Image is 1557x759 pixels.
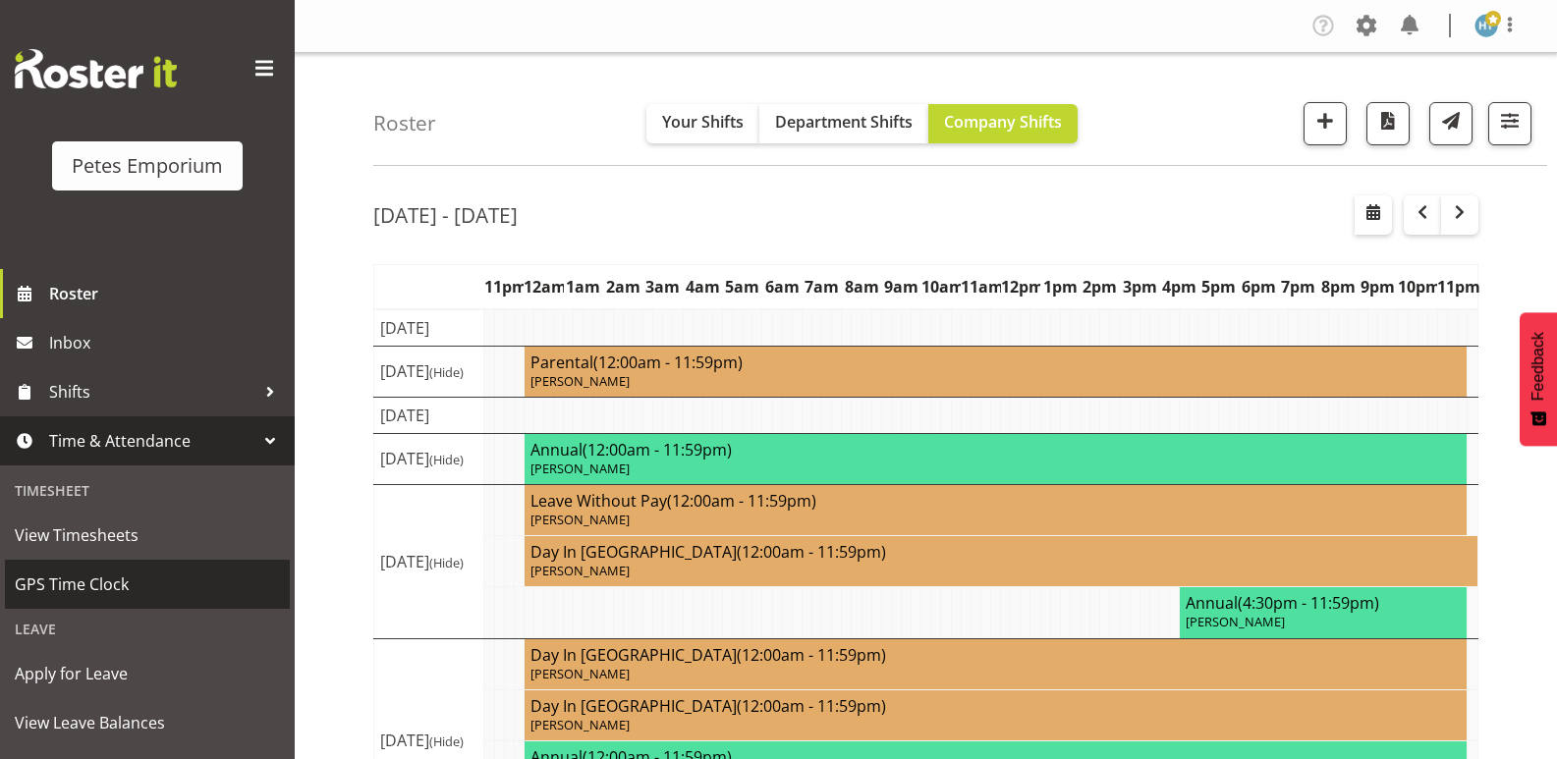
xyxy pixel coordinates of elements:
span: View Timesheets [15,520,280,550]
span: Feedback [1529,332,1547,401]
img: Rosterit website logo [15,49,177,88]
span: Time & Attendance [49,426,255,456]
button: Send a list of all shifts for the selected filtered period to all rostered employees. [1429,102,1473,145]
th: 1am [564,264,603,309]
span: Company Shifts [944,111,1062,133]
span: Your Shifts [662,111,744,133]
th: 5pm [1199,264,1239,309]
span: (4:30pm - 11:59pm) [1238,592,1379,614]
th: 5am [723,264,762,309]
th: 10pm [1398,264,1437,309]
th: 12am [524,264,563,309]
h4: Leave Without Pay [530,491,1461,511]
div: Timesheet [5,470,290,511]
span: [PERSON_NAME] [530,716,630,733]
a: View Timesheets [5,511,290,560]
th: 11pm [484,264,524,309]
span: (12:00am - 11:59pm) [737,695,886,717]
h4: Day In [GEOGRAPHIC_DATA] [530,542,1472,562]
span: (12:00am - 11:59pm) [737,644,886,666]
span: [PERSON_NAME] [530,562,630,579]
button: Department Shifts [759,104,928,143]
span: [PERSON_NAME] [1186,613,1285,630]
th: 1pm [1040,264,1080,309]
div: Leave [5,609,290,649]
span: Department Shifts [775,111,913,133]
th: 4am [683,264,722,309]
th: 3pm [1120,264,1159,309]
h4: Annual [530,440,1461,460]
span: (12:00am - 11:59pm) [593,352,743,373]
th: 6pm [1239,264,1278,309]
td: [DATE] [374,485,484,639]
th: 4pm [1159,264,1198,309]
th: 11pm [1437,264,1477,309]
h4: Day In [GEOGRAPHIC_DATA] [530,645,1461,665]
span: (Hide) [429,554,464,571]
button: Add a new shift [1304,102,1347,145]
h4: Parental [530,352,1461,372]
td: [DATE] [374,309,484,347]
span: (Hide) [429,732,464,750]
th: 3am [643,264,683,309]
th: 7am [802,264,841,309]
span: Apply for Leave [15,659,280,688]
span: (12:00am - 11:59pm) [583,439,732,461]
th: 8pm [1318,264,1358,309]
td: [DATE] [374,397,484,433]
td: [DATE] [374,433,484,484]
button: Your Shifts [646,104,759,143]
span: GPS Time Clock [15,569,280,599]
button: Company Shifts [928,104,1078,143]
th: 10am [921,264,961,309]
h2: [DATE] - [DATE] [373,202,518,228]
h4: Day In [GEOGRAPHIC_DATA] [530,696,1461,716]
th: 12pm [1001,264,1040,309]
a: Apply for Leave [5,649,290,698]
h4: Annual [1186,593,1461,613]
a: View Leave Balances [5,698,290,747]
th: 6am [762,264,802,309]
div: Petes Emporium [72,151,223,181]
span: (Hide) [429,363,464,381]
th: 9pm [1359,264,1398,309]
img: helena-tomlin701.jpg [1474,14,1498,37]
th: 2am [603,264,642,309]
th: 8am [842,264,881,309]
button: Filter Shifts [1488,102,1531,145]
a: GPS Time Clock [5,560,290,609]
span: (Hide) [429,451,464,468]
span: [PERSON_NAME] [530,511,630,528]
th: 11am [961,264,1000,309]
span: Shifts [49,377,255,407]
button: Select a specific date within the roster. [1355,195,1392,235]
th: 2pm [1080,264,1119,309]
button: Feedback - Show survey [1520,312,1557,446]
h4: Roster [373,112,436,135]
span: [PERSON_NAME] [530,665,630,682]
span: View Leave Balances [15,708,280,737]
span: Inbox [49,328,285,357]
span: [PERSON_NAME] [530,372,630,390]
span: (12:00am - 11:59pm) [667,490,816,512]
th: 7pm [1279,264,1318,309]
th: 9am [881,264,920,309]
span: (12:00am - 11:59pm) [737,541,886,563]
button: Download a PDF of the roster according to the set date range. [1366,102,1410,145]
span: Roster [49,279,285,308]
td: [DATE] [374,346,484,397]
span: [PERSON_NAME] [530,460,630,477]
